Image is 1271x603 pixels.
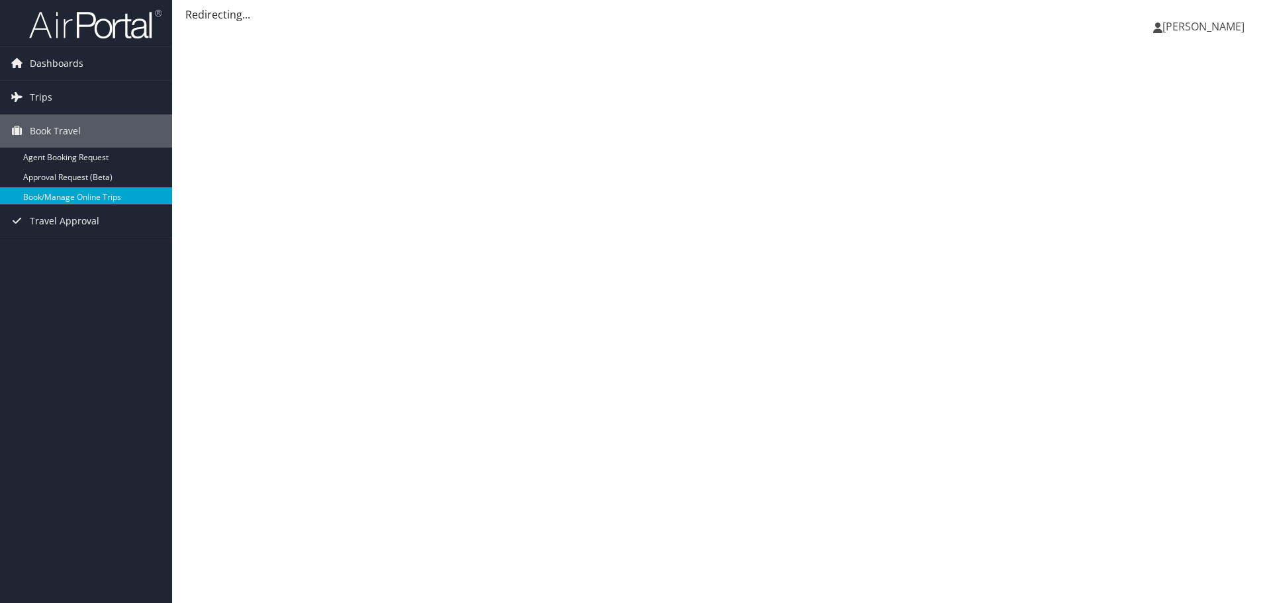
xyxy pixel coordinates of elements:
[1153,7,1258,46] a: [PERSON_NAME]
[185,7,1258,23] div: Redirecting...
[29,9,162,40] img: airportal-logo.png
[30,115,81,148] span: Book Travel
[30,47,83,80] span: Dashboards
[30,205,99,238] span: Travel Approval
[30,81,52,114] span: Trips
[1162,19,1245,34] span: [PERSON_NAME]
